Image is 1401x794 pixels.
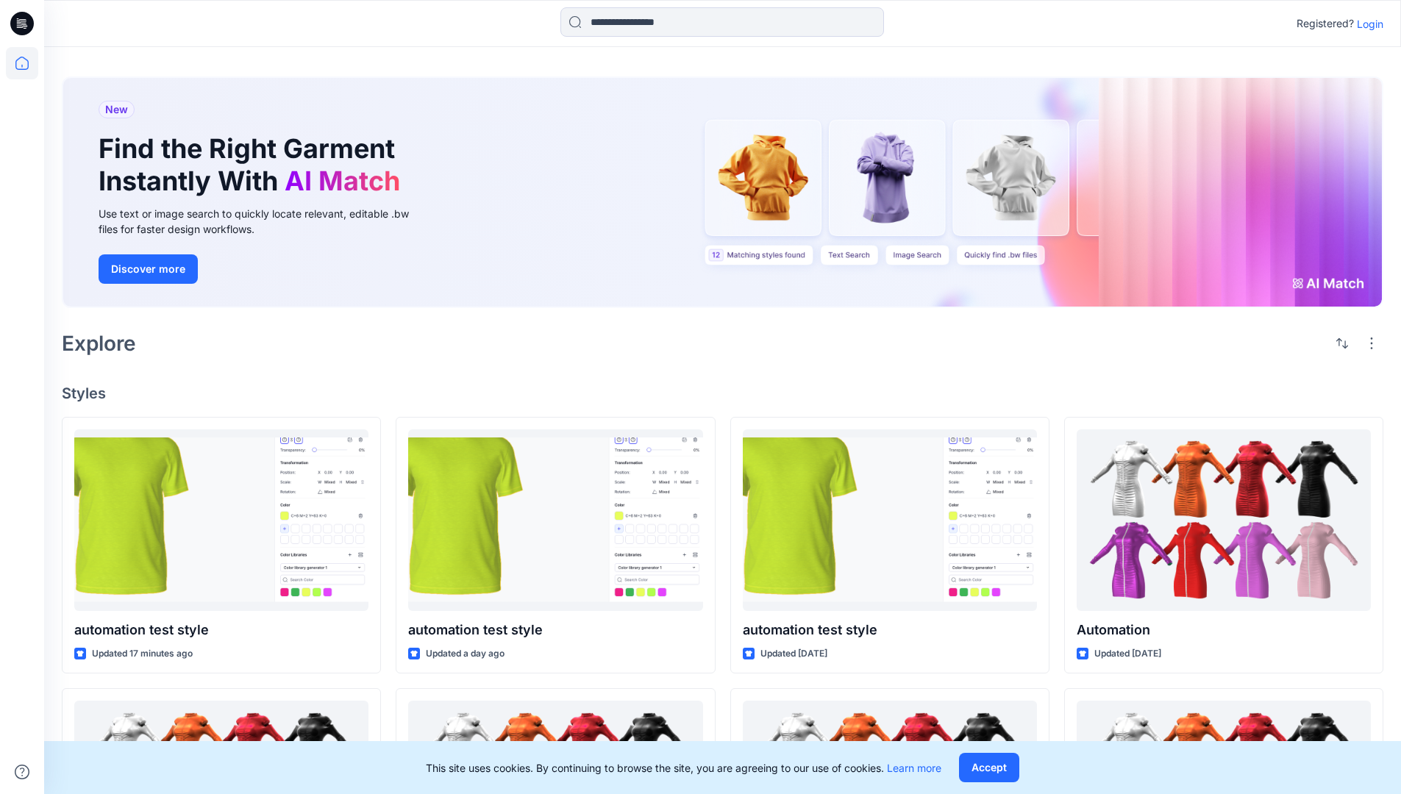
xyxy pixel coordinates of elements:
[959,753,1019,782] button: Accept
[1077,620,1371,640] p: Automation
[62,332,136,355] h2: Explore
[285,165,400,197] span: AI Match
[92,646,193,662] p: Updated 17 minutes ago
[1357,16,1383,32] p: Login
[99,133,407,196] h1: Find the Right Garment Instantly With
[426,760,941,776] p: This site uses cookies. By continuing to browse the site, you are agreeing to our use of cookies.
[760,646,827,662] p: Updated [DATE]
[408,429,702,611] a: automation test style
[887,762,941,774] a: Learn more
[74,620,368,640] p: automation test style
[1297,15,1354,32] p: Registered?
[62,385,1383,402] h4: Styles
[408,620,702,640] p: automation test style
[743,429,1037,611] a: automation test style
[74,429,368,611] a: automation test style
[1077,429,1371,611] a: Automation
[426,646,505,662] p: Updated a day ago
[105,101,128,118] span: New
[743,620,1037,640] p: automation test style
[99,206,429,237] div: Use text or image search to quickly locate relevant, editable .bw files for faster design workflows.
[1094,646,1161,662] p: Updated [DATE]
[99,254,198,284] button: Discover more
